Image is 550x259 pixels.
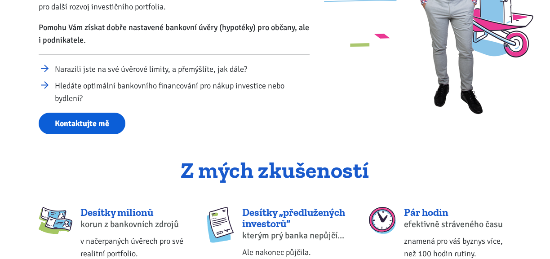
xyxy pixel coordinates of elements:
[39,22,309,45] strong: Pomohu Vám získat dobře nastavené bankovní úvěry (hypotéky) pro občany, ale i podnikatele.
[80,207,188,218] div: Desítky milionů
[80,218,188,231] div: korun z bankovních zdrojů
[242,246,350,259] div: Ale nakonec půjčila.
[39,158,512,183] h2: Z mých zkušeností
[39,113,125,135] a: Kontaktujte mě
[242,229,350,242] div: kterým prý banka nepůjčí...
[55,79,310,105] li: Hledáte optimální bankovního financování pro nákup investice nebo bydlení?
[55,63,310,75] li: Narazili jste na své úvěrové limity, a přemýšlíte, jak dále?
[242,207,350,230] div: Desítky „předlužených investorů“
[404,207,512,218] div: Pár hodin
[404,218,512,231] div: efektivně stráveného času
